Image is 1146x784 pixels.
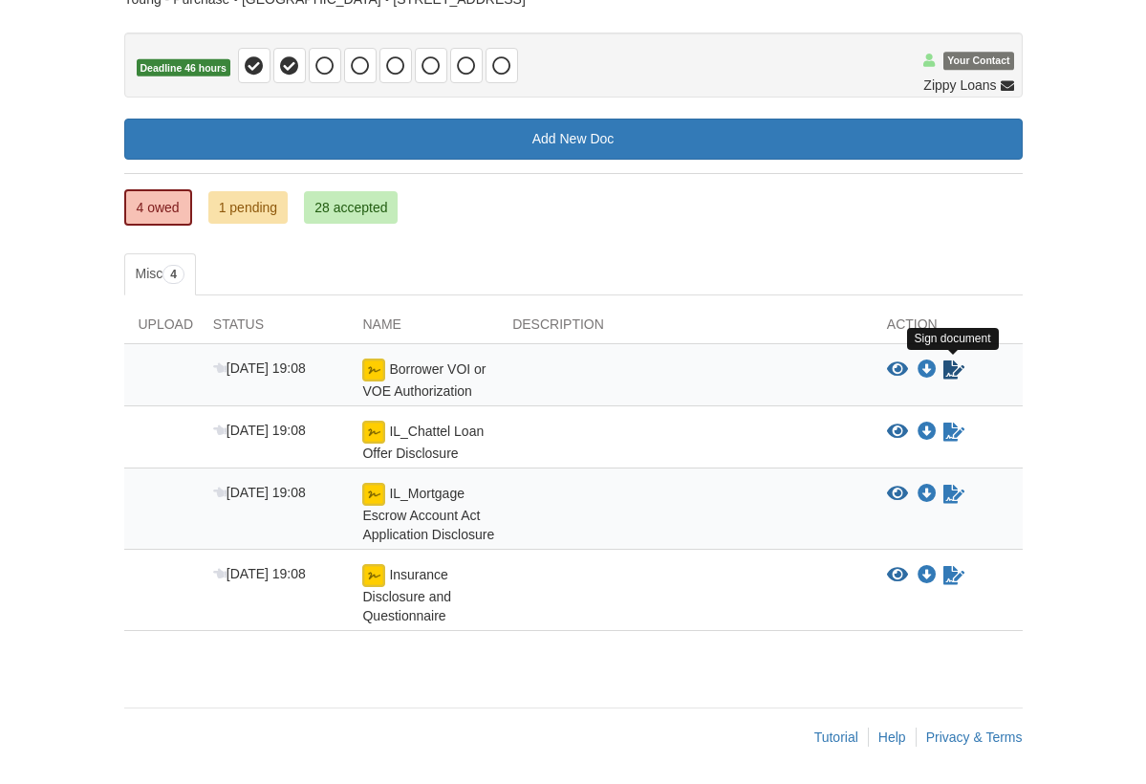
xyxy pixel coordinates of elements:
img: Ready for you to esign [362,564,385,587]
span: IL_Mortgage Escrow Account Act Application Disclosure [362,486,494,542]
a: Sign Form [941,359,966,381]
span: Borrower VOI or VOE Authorization [362,361,486,399]
a: Help [878,730,906,745]
div: Upload [124,315,199,343]
button: View Borrower VOI or VOE Authorization [887,360,908,380]
a: Sign Form [941,564,966,587]
img: Ready for you to esign [362,483,385,506]
a: Add New Doc [124,119,1023,160]
div: Description [498,315,873,343]
a: Sign Form [941,483,966,506]
div: Action [873,315,1023,343]
a: Tutorial [814,730,858,745]
button: View IL_Chattel Loan Offer Disclosure [887,423,908,442]
a: 1 pending [208,191,289,224]
span: Zippy Loans [923,76,996,95]
a: Download Borrower VOI or VOE Authorization [918,362,937,378]
a: Download IL_Mortgage Escrow Account Act Application Disclosure [918,487,937,502]
a: Privacy & Terms [926,730,1023,745]
div: Status [199,315,349,343]
img: Ready for you to esign [362,421,385,444]
div: Sign document [907,328,999,350]
span: Deadline 46 hours [137,59,230,77]
span: 4 [162,265,184,284]
span: Insurance Disclosure and Questionnaire [362,567,451,623]
span: Your Contact [943,53,1013,71]
a: 28 accepted [304,191,398,224]
a: Sign Form [941,421,966,444]
a: 4 owed [124,189,192,226]
img: Ready for you to esign [362,359,385,381]
span: [DATE] 19:08 [213,566,306,581]
span: [DATE] 19:08 [213,360,306,376]
span: [DATE] 19:08 [213,423,306,438]
div: Name [348,315,498,343]
span: [DATE] 19:08 [213,485,306,500]
a: Misc [124,253,196,295]
button: View IL_Mortgage Escrow Account Act Application Disclosure [887,485,908,504]
a: Download IL_Chattel Loan Offer Disclosure [918,425,937,440]
button: View Insurance Disclosure and Questionnaire [887,566,908,585]
a: Download Insurance Disclosure and Questionnaire [918,568,937,583]
span: IL_Chattel Loan Offer Disclosure [362,424,484,461]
